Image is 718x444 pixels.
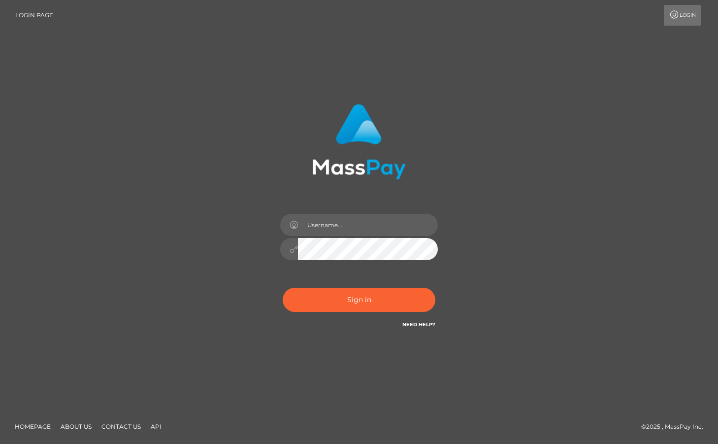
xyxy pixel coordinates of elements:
a: Login Page [15,5,53,26]
div: © 2025 , MassPay Inc. [641,421,711,432]
a: Need Help? [402,321,435,328]
input: Username... [298,214,438,236]
a: Contact Us [98,419,145,434]
a: About Us [57,419,96,434]
a: Homepage [11,419,55,434]
img: MassPay Login [312,104,406,179]
button: Sign in [283,288,435,312]
a: Login [664,5,701,26]
a: API [147,419,165,434]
